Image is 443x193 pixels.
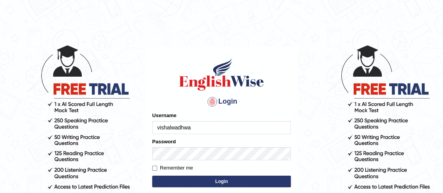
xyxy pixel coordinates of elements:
[152,138,176,145] label: Password
[178,57,265,92] img: Logo of English Wise sign in for intelligent practice with AI
[152,96,291,108] h4: Login
[152,176,291,187] button: Login
[152,166,157,171] input: Remember me
[152,164,193,172] label: Remember me
[152,112,176,119] label: Username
